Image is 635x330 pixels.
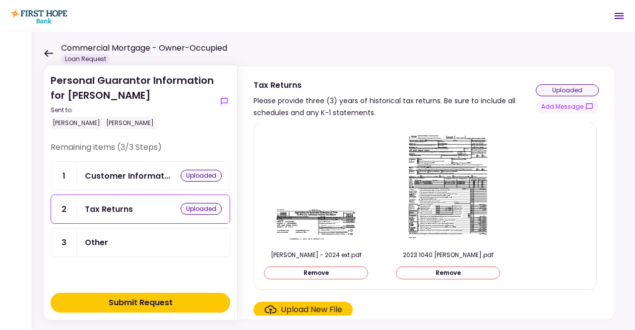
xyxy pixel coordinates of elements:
[181,203,222,215] div: uploaded
[181,170,222,182] div: uploaded
[51,161,230,191] a: 1Customer Information Form (fill & sign)uploaded
[51,117,102,130] div: [PERSON_NAME]
[51,162,77,190] div: 1
[85,236,108,249] div: Other
[218,95,230,107] button: show-messages
[396,266,500,279] button: Remove
[10,8,67,23] img: Partner icon
[51,195,77,223] div: 2
[51,141,230,161] div: Remaining items (3/3 Steps)
[237,66,615,320] div: Tax ReturnsPlease provide three (3) years of historical tax returns. Be sure to include all sched...
[264,266,368,279] button: Remove
[85,203,133,215] div: Tax Returns
[51,228,230,257] a: 3Other
[254,79,536,91] div: Tax Returns
[109,297,173,309] div: Submit Request
[51,106,214,115] div: Sent to:
[61,54,110,64] div: Loan Request
[51,73,214,130] div: Personal Guarantor Information for [PERSON_NAME]
[254,95,536,119] div: Please provide three (3) years of historical tax returns. Be sure to include all schedules and an...
[51,228,77,257] div: 3
[264,251,368,260] div: Wilkinson - 2024 ext.pdf
[85,170,170,182] div: Customer Information Form (fill & sign)
[607,4,631,28] button: Open menu
[51,195,230,224] a: 2Tax Returnsuploaded
[51,293,230,313] button: Submit Request
[104,117,156,130] div: [PERSON_NAME]
[61,42,227,54] h1: Commercial Mortgage - Owner-Occupied
[536,100,599,113] button: show-messages
[281,304,342,316] div: Upload New File
[536,84,599,96] div: uploaded
[254,302,353,318] span: Click here to upload the required document
[396,251,500,260] div: 2023 1040 TR Wilkinson.pdf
